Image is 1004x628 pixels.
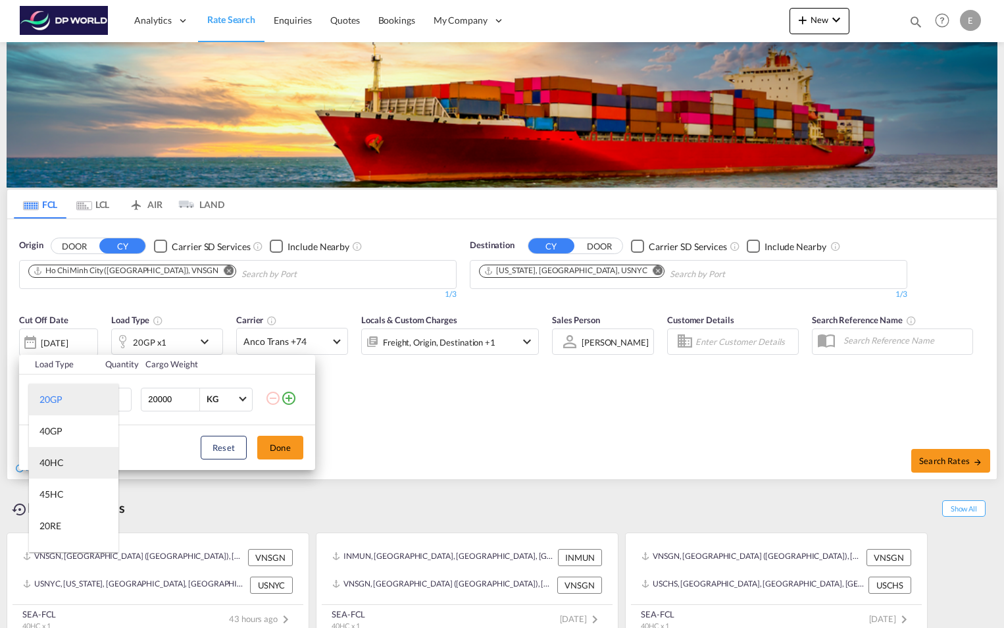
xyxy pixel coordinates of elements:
[39,488,64,501] div: 45HC
[39,519,61,533] div: 20RE
[39,425,63,438] div: 40GP
[39,456,64,469] div: 40HC
[39,393,63,406] div: 20GP
[39,551,61,564] div: 40RE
